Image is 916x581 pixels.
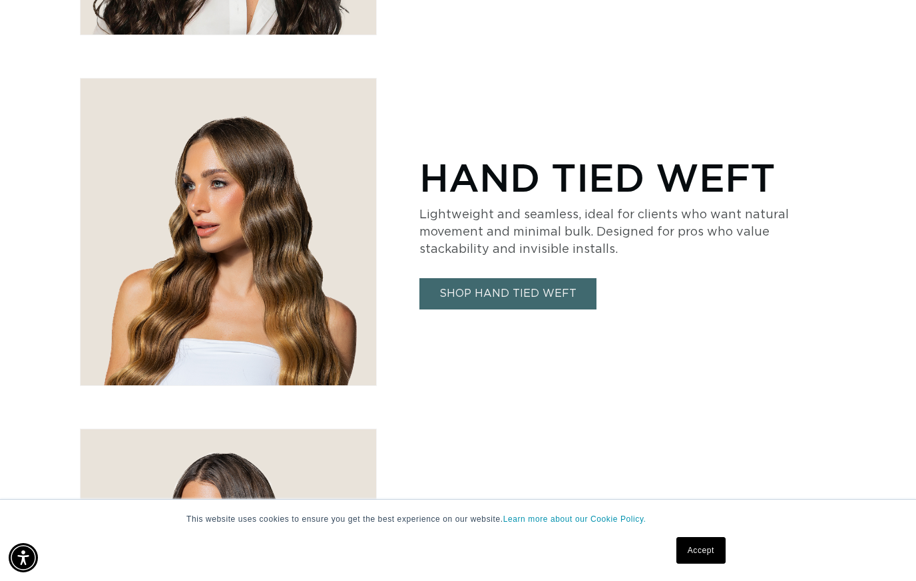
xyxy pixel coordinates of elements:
p: Lightweight and seamless, ideal for clients who want natural movement and minimal bulk. Designed ... [419,206,819,258]
iframe: Chat Widget [849,517,916,581]
p: HAND TIED WEFT [419,154,819,200]
a: Accept [676,537,726,564]
div: Accessibility Menu [9,543,38,572]
p: This website uses cookies to ensure you get the best experience on our website. [186,513,730,525]
a: Learn more about our Cookie Policy. [503,514,646,524]
a: SHOP HAND TIED WEFT [419,278,596,309]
